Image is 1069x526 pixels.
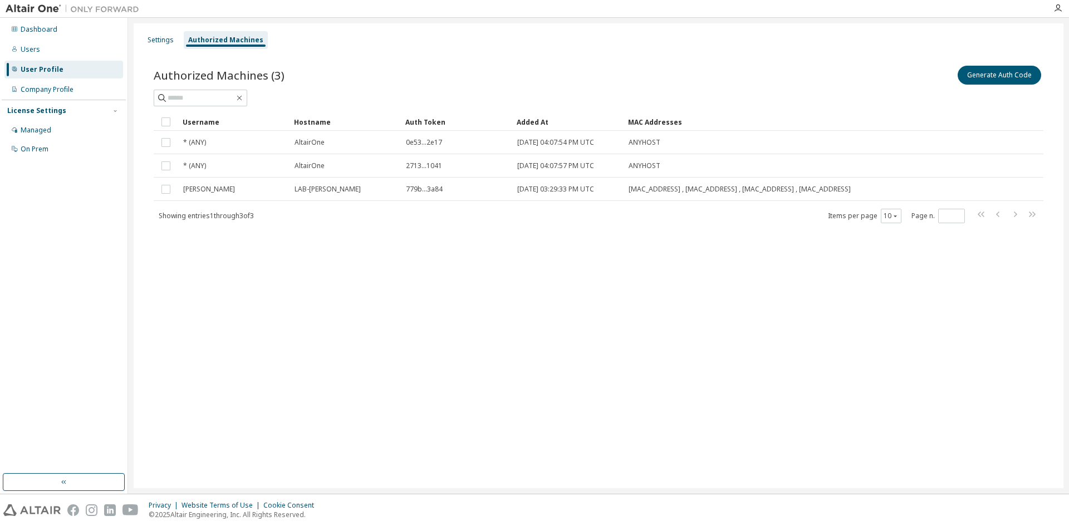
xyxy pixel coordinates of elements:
button: 10 [884,212,899,220]
img: instagram.svg [86,504,97,516]
img: linkedin.svg [104,504,116,516]
img: Altair One [6,3,145,14]
div: Privacy [149,501,182,510]
img: facebook.svg [67,504,79,516]
span: 779b...3a84 [406,185,443,194]
span: [PERSON_NAME] [183,185,235,194]
button: Generate Auth Code [958,66,1041,85]
img: youtube.svg [122,504,139,516]
p: © 2025 Altair Engineering, Inc. All Rights Reserved. [149,510,321,519]
div: Settings [148,36,174,45]
div: Cookie Consent [263,501,321,510]
span: 0e53...2e17 [406,138,442,147]
div: Managed [21,126,51,135]
span: 2713...1041 [406,161,442,170]
div: Website Terms of Use [182,501,263,510]
span: Showing entries 1 through 3 of 3 [159,211,254,220]
div: Users [21,45,40,54]
div: Added At [517,113,619,131]
div: Username [183,113,285,131]
span: AltairOne [295,161,325,170]
span: ANYHOST [629,161,660,170]
span: Items per page [828,209,901,223]
span: Authorized Machines (3) [154,67,285,83]
div: Company Profile [21,85,73,94]
div: License Settings [7,106,66,115]
div: MAC Addresses [628,113,926,131]
span: LAB-[PERSON_NAME] [295,185,361,194]
span: AltairOne [295,138,325,147]
span: ANYHOST [629,138,660,147]
div: Authorized Machines [188,36,263,45]
span: [DATE] 03:29:33 PM UTC [517,185,594,194]
div: Auth Token [405,113,508,131]
span: [DATE] 04:07:54 PM UTC [517,138,594,147]
span: [MAC_ADDRESS] , [MAC_ADDRESS] , [MAC_ADDRESS] , [MAC_ADDRESS] [629,185,851,194]
div: On Prem [21,145,48,154]
div: Hostname [294,113,396,131]
span: * (ANY) [183,138,206,147]
div: User Profile [21,65,63,74]
span: [DATE] 04:07:57 PM UTC [517,161,594,170]
span: Page n. [911,209,965,223]
div: Dashboard [21,25,57,34]
img: altair_logo.svg [3,504,61,516]
span: * (ANY) [183,161,206,170]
